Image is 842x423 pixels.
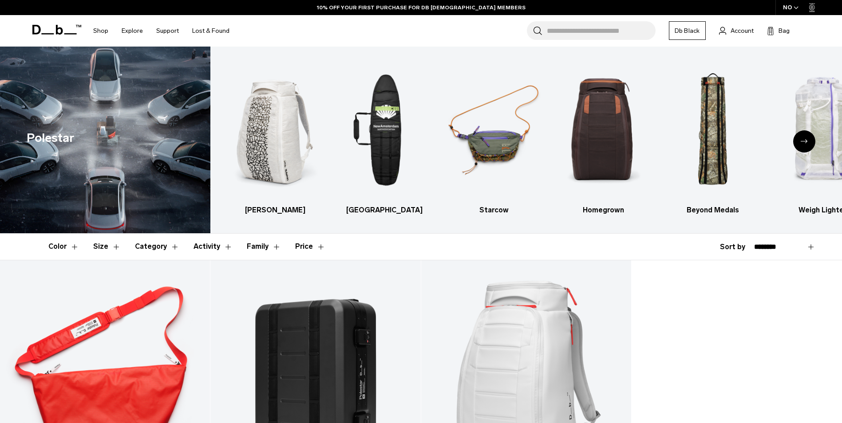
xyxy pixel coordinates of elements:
[666,60,760,215] li: 5 / 6
[228,60,322,200] img: Db
[447,60,541,215] a: Db Starcow
[87,15,236,47] nav: Main Navigation
[135,234,179,259] button: Toggle Filter
[666,60,760,215] a: Db Beyond Medals
[228,205,322,215] h3: [PERSON_NAME]
[731,26,754,35] span: Account
[557,60,651,215] li: 4 / 6
[93,234,121,259] button: Toggle Filter
[317,4,526,12] a: 10% OFF YOUR FIRST PURCHASE FOR DB [DEMOGRAPHIC_DATA] MEMBERS
[122,15,143,47] a: Explore
[447,205,541,215] h3: Starcow
[295,234,325,259] button: Toggle Price
[447,60,541,200] img: Db
[338,60,432,215] a: Db [GEOGRAPHIC_DATA]
[194,234,233,259] button: Toggle Filter
[666,205,760,215] h3: Beyond Medals
[666,60,760,200] img: Db
[338,60,432,215] li: 2 / 6
[27,129,74,147] h1: Polestar
[338,205,432,215] h3: [GEOGRAPHIC_DATA]
[557,60,651,215] a: Db Homegrown
[767,25,790,36] button: Bag
[793,130,815,153] div: Next slide
[557,60,651,200] img: Db
[779,26,790,35] span: Bag
[247,234,281,259] button: Toggle Filter
[48,234,79,259] button: Toggle Filter
[669,21,706,40] a: Db Black
[156,15,179,47] a: Support
[228,60,322,215] li: 1 / 6
[93,15,108,47] a: Shop
[192,15,229,47] a: Lost & Found
[338,60,432,200] img: Db
[557,205,651,215] h3: Homegrown
[228,60,322,215] a: Db [PERSON_NAME]
[447,60,541,215] li: 3 / 6
[719,25,754,36] a: Account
